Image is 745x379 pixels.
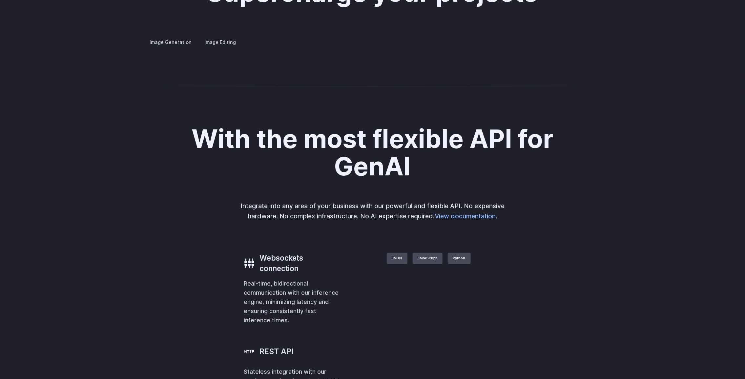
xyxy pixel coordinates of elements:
[260,346,294,357] h3: REST API
[448,253,471,264] label: Python
[387,253,407,264] label: JSON
[236,201,509,221] p: Integrate into any area of your business with our powerful and flexible API. No expensive hardwar...
[260,253,341,274] h3: Websockets connection
[144,36,197,48] label: Image Generation
[413,253,443,264] label: JavaScript
[244,279,341,325] p: Real-time, bidirectional communication with our inference engine, minimizing latency and ensuring...
[190,125,555,180] h2: With the most flexible API for GenAI
[435,212,496,220] a: View documentation
[199,36,242,48] label: Image Editing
